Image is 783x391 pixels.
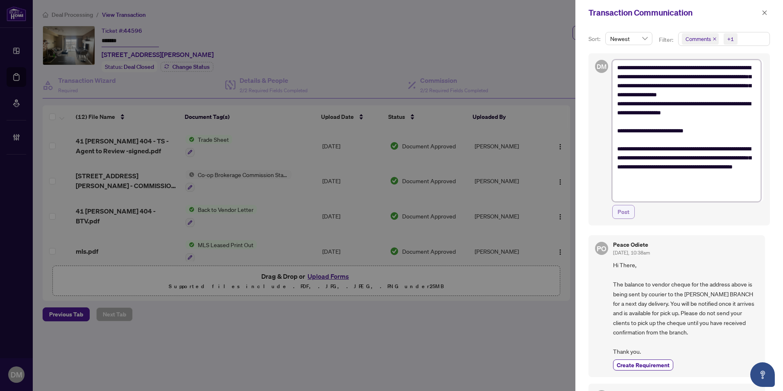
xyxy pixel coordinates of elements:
span: Post [618,205,629,218]
span: Hi There, The balance to vendor cheque for the address above is being sent by courier to the [PER... [613,260,758,356]
span: close [713,37,717,41]
button: Post [612,205,635,219]
span: Newest [610,32,647,45]
span: close [762,10,767,16]
div: Transaction Communication [588,7,759,19]
span: [DATE], 10:38am [613,250,650,256]
span: Comments [682,33,719,45]
h5: Peace Odiete [613,242,650,248]
span: PO [597,243,606,254]
button: Open asap [750,362,775,387]
div: +1 [727,35,734,43]
p: Filter: [659,35,674,44]
span: Create Requirement [617,361,670,369]
span: Comments [686,35,711,43]
span: DM [597,61,606,71]
button: Create Requirement [613,359,673,371]
p: Sort: [588,34,602,43]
